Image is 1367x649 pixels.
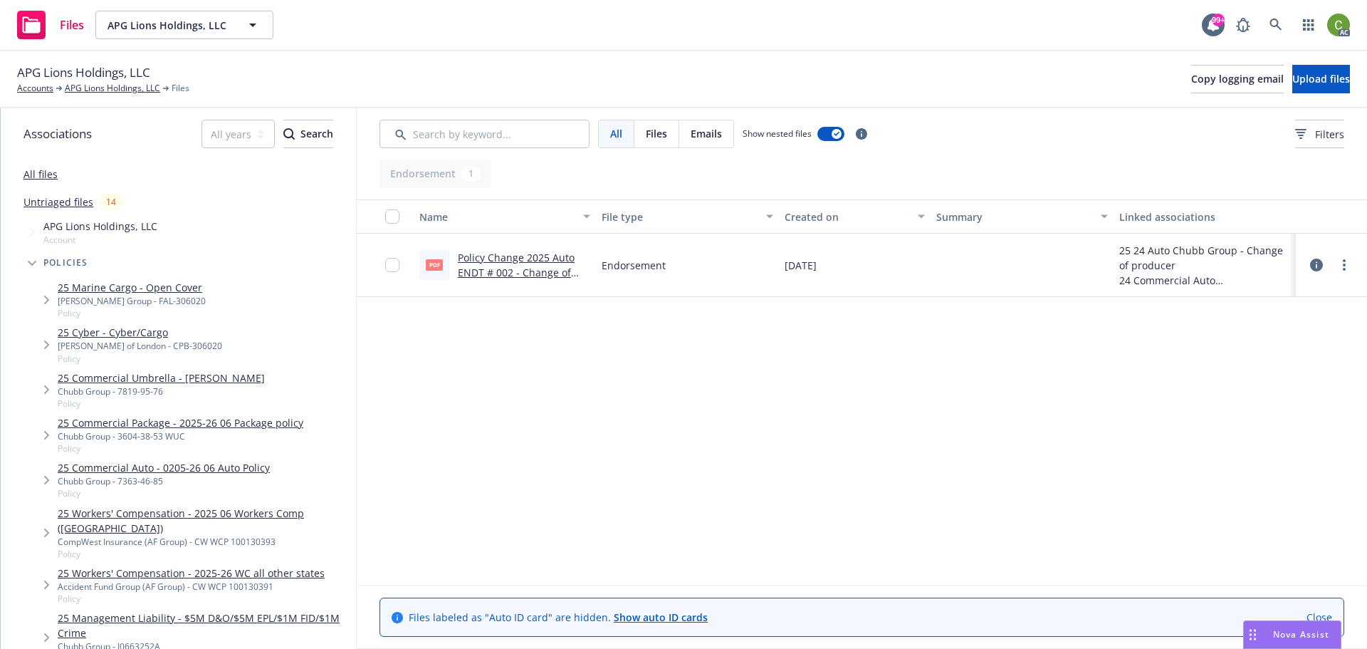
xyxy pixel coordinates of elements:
span: Account [43,234,157,246]
span: APG Lions Holdings, LLC [17,63,150,82]
div: Accident Fund Group (AF Group) - CW WCP 100130391 [58,581,325,593]
div: Summary [936,209,1091,224]
button: SearchSearch [283,120,333,148]
button: Created on [779,199,931,234]
a: Close [1306,610,1332,625]
a: 25 Management Liability - $5M D&O/$5M EPL/$1M FID/$1M Crime [58,611,350,640]
span: Endorsement [602,258,666,273]
span: Files labeled as "Auto ID card" are hidden. [409,610,708,625]
div: 25 24 Auto Chubb Group - Change of producer [1119,243,1290,273]
span: Policy [58,548,350,560]
span: Emails [691,126,722,141]
input: Search by keyword... [379,120,590,148]
button: Name [414,199,596,234]
a: Show auto ID cards [614,611,708,624]
a: 25 Commercial Umbrella - [PERSON_NAME] [58,370,265,385]
span: Upload files [1292,72,1350,85]
a: All files [23,167,58,181]
button: File type [596,199,778,234]
a: 25 Commercial Auto - 0205-26 06 Auto Policy [58,460,270,475]
button: APG Lions Holdings, LLC [95,11,273,39]
a: 25 Workers' Compensation - 2025-26 WC all other states [58,566,325,581]
a: 25 Cyber - Cyber/Cargo [58,325,222,340]
div: [PERSON_NAME] Group - FAL-306020 [58,295,206,307]
span: Policy [58,487,270,499]
span: Policies [43,259,88,267]
a: 25 Workers' Compensation - 2025 06 Workers Comp ([GEOGRAPHIC_DATA]) [58,506,350,536]
div: Chubb Group - 7363-46-85 [58,475,270,487]
a: Switch app [1294,11,1323,39]
div: Created on [785,209,910,224]
span: Policy [58,593,325,605]
div: CompWest Insurance (AF Group) - CW WCP 100130393 [58,536,350,548]
button: Nova Assist [1243,621,1341,649]
span: Policy [58,442,303,455]
span: Policy [58,398,265,410]
div: Search [283,120,333,147]
div: Drag to move [1244,621,1262,648]
a: Policy Change 2025 Auto ENDT # 002 - Change of producer.pdf [458,251,575,294]
div: Chubb Group - 7819-95-76 [58,385,265,398]
span: All [610,126,622,141]
button: Summary [931,199,1113,234]
a: Untriaged files [23,194,93,209]
div: 14 [99,194,123,210]
button: Filters [1295,120,1344,148]
input: Toggle Row Selected [385,258,399,272]
button: Upload files [1292,65,1350,93]
a: Files [11,5,90,45]
div: 99+ [1212,14,1225,26]
span: Files [172,82,189,95]
button: Linked associations [1114,199,1296,234]
span: Policy [58,353,222,365]
span: Filters [1295,127,1344,142]
div: [PERSON_NAME] of London - CPB-306020 [58,340,222,352]
svg: Search [283,128,295,140]
span: Nova Assist [1273,628,1329,640]
a: Report a Bug [1229,11,1257,39]
span: [DATE] [785,258,817,273]
a: Search [1262,11,1290,39]
a: 25 Marine Cargo - Open Cover [58,280,206,295]
span: Show nested files [743,128,812,140]
div: Name [419,209,575,224]
a: more [1336,256,1353,274]
div: 24 Commercial Auto [1119,273,1290,288]
span: Policy [58,307,206,319]
span: Associations [23,125,92,143]
button: Copy logging email [1191,65,1284,93]
a: 25 Commercial Package - 2025-26 06 Package policy [58,415,303,430]
div: Linked associations [1119,209,1290,224]
div: Chubb Group - 3604-38-53 WUC [58,430,303,442]
span: Files [646,126,667,141]
input: Select all [385,209,399,224]
span: APG Lions Holdings, LLC [43,219,157,234]
span: APG Lions Holdings, LLC [108,18,231,33]
span: pdf [426,259,443,270]
a: APG Lions Holdings, LLC [65,82,160,95]
span: Files [60,19,84,31]
img: photo [1327,14,1350,36]
a: Accounts [17,82,53,95]
span: Filters [1315,127,1344,142]
span: Copy logging email [1191,72,1284,85]
div: File type [602,209,757,224]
